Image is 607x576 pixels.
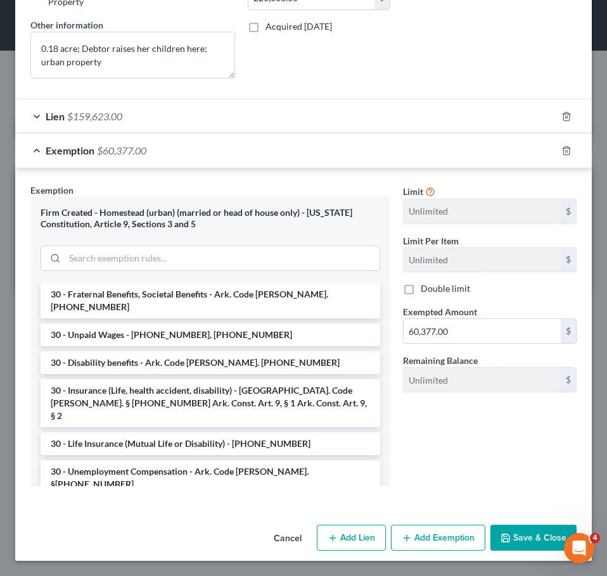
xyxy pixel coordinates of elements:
[490,525,577,551] button: Save & Close
[421,282,470,295] label: Double limit
[403,234,459,247] label: Limit Per Item
[41,379,380,427] li: 30 - Insurance (Life, health accident, disability) - [GEOGRAPHIC_DATA]. Code [PERSON_NAME]. § [PH...
[67,110,122,122] span: $159,623.00
[30,185,73,196] span: Exemption
[65,246,380,270] input: Search exemption rules...
[41,207,380,230] div: Firm Created - Homestead (urban) (married or head of house only) - [US_STATE] Constitution, Artic...
[590,533,600,543] span: 4
[404,199,561,223] input: --
[41,351,380,374] li: 30 - Disability benefits - Ark. Code [PERSON_NAME]. [PHONE_NUMBER]
[561,248,576,272] div: $
[404,368,561,392] input: --
[41,432,380,455] li: 30 - Life Insurance (Mutual Life or Disability) - [PHONE_NUMBER]
[41,283,380,318] li: 30 - Fraternal Benefits, Societal Benefits - Ark. Code [PERSON_NAME]. [PHONE_NUMBER]
[46,144,94,156] span: Exemption
[46,110,65,122] span: Lien
[317,525,386,551] button: Add Lien
[564,533,594,563] iframe: Intercom live chat
[404,319,561,343] input: 0.00
[561,319,576,343] div: $
[264,526,312,551] button: Cancel
[403,306,477,317] span: Exempted Amount
[391,525,485,551] button: Add Exemption
[404,248,561,272] input: --
[403,354,478,367] label: Remaining Balance
[403,186,423,197] span: Limit
[561,368,576,392] div: $
[41,323,380,346] li: 30 - Unpaid Wages - [PHONE_NUMBER], [PHONE_NUMBER]
[30,18,103,32] label: Other information
[561,199,576,223] div: $
[97,144,146,156] span: $60,377.00
[41,460,380,496] li: 30 - Unemployment Compensation - Ark. Code [PERSON_NAME]. §[PHONE_NUMBER]
[265,20,332,33] label: Acquired [DATE]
